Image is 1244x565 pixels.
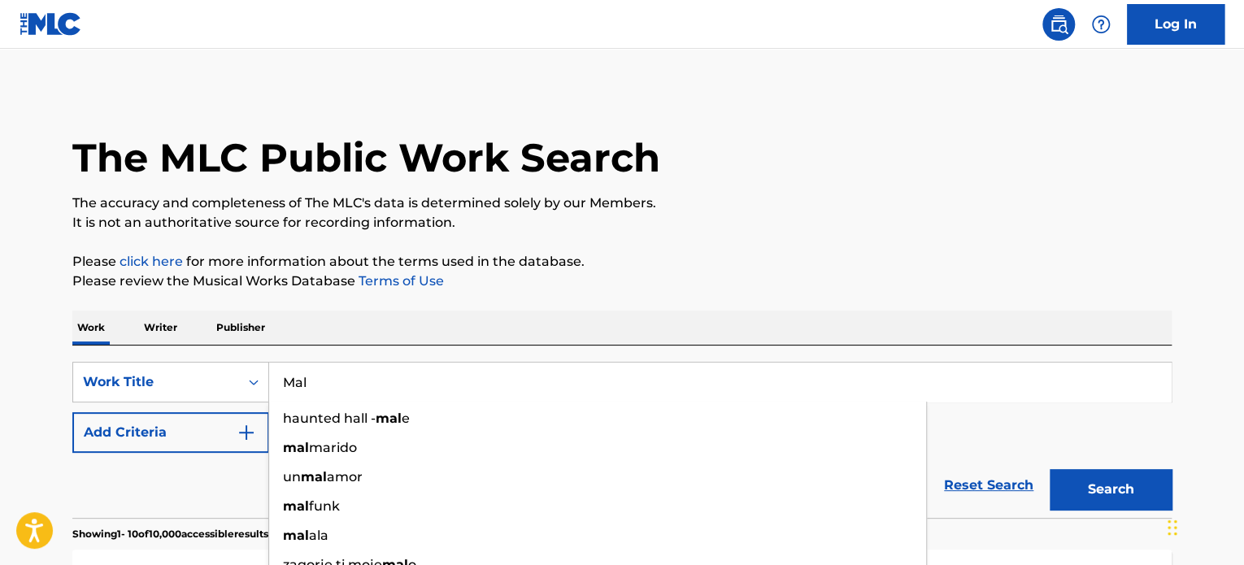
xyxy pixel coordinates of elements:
strong: mal [283,498,309,514]
form: Search Form [72,362,1172,518]
img: 9d2ae6d4665cec9f34b9.svg [237,423,256,442]
a: Public Search [1042,8,1075,41]
span: haunted hall - [283,411,376,426]
h1: The MLC Public Work Search [72,133,660,182]
p: Showing 1 - 10 of 10,000 accessible results (Total 222,101 ) [72,527,336,541]
span: un [283,469,301,485]
p: Writer [139,311,182,345]
img: help [1091,15,1111,34]
div: Help [1085,8,1117,41]
a: Reset Search [936,467,1042,503]
span: e [402,411,410,426]
img: MLC Logo [20,12,82,36]
strong: mal [301,469,327,485]
strong: mal [283,528,309,543]
strong: mal [376,411,402,426]
span: amor [327,469,363,485]
span: ala [309,528,328,543]
p: Work [72,311,110,345]
p: The accuracy and completeness of The MLC's data is determined solely by our Members. [72,193,1172,213]
p: Publisher [211,311,270,345]
iframe: Chat Widget [1163,487,1244,565]
img: search [1049,15,1068,34]
p: Please review the Musical Works Database [72,272,1172,291]
button: Search [1050,469,1172,510]
button: Add Criteria [72,412,269,453]
a: click here [120,254,183,269]
p: Please for more information about the terms used in the database. [72,252,1172,272]
span: funk [309,498,340,514]
strong: mal [283,440,309,455]
a: Log In [1127,4,1224,45]
p: It is not an authoritative source for recording information. [72,213,1172,233]
span: marido [309,440,357,455]
div: Work Title [83,372,229,392]
a: Terms of Use [355,273,444,289]
div: Drag [1168,503,1177,552]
